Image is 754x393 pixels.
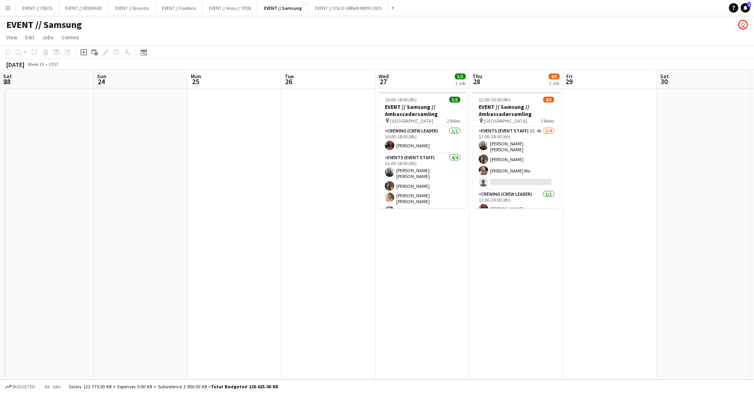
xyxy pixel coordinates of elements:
[285,73,294,80] span: Tue
[659,77,669,86] span: 30
[566,73,573,80] span: Fri
[49,61,59,67] div: CEST
[2,77,12,86] span: 23
[471,77,482,86] span: 28
[472,103,560,118] h3: EVENT // Samsung // Ambassadørsamling
[379,103,467,118] h3: EVENT // Samsung // Ambassadørsamling
[309,0,388,16] button: EVENT // OSLO URBAN WEEK 2025
[26,61,46,67] span: Week 35
[377,77,389,86] span: 27
[25,34,34,41] span: Edit
[379,73,389,80] span: Wed
[96,77,106,86] span: 24
[484,118,527,124] span: [GEOGRAPHIC_DATA]
[385,97,417,103] span: 10:00-18:00 (8h)
[741,3,750,13] a: 1
[660,73,669,80] span: Sat
[42,34,54,41] span: Jobs
[472,127,560,190] app-card-role: Events (Event Staff)3I4A3/412:00-18:00 (6h)[PERSON_NAME] [PERSON_NAME][PERSON_NAME][PERSON_NAME] Mo
[379,153,467,219] app-card-role: Events (Event Staff)4/412:00-18:00 (6h)[PERSON_NAME] [PERSON_NAME][PERSON_NAME][PERSON_NAME] [PER...
[541,118,554,124] span: 2 Roles
[59,32,82,42] a: Comms
[109,0,156,16] button: EVENT // Bravida
[549,80,559,86] div: 1 Job
[16,0,59,16] button: EVENT // OBOS
[472,73,482,80] span: Thu
[258,0,309,16] button: EVENT // Samsung
[191,73,201,80] span: Mon
[6,61,24,68] div: [DATE]
[39,32,57,42] a: Jobs
[211,384,278,389] span: Total Budgeted 126 625.00 KR
[97,73,106,80] span: Sun
[455,73,466,79] span: 5/5
[6,34,17,41] span: View
[59,0,109,16] button: EVENT // VEIDEKKE
[472,92,560,208] app-job-card: 12:00-20:00 (8h)4/5EVENT // Samsung // Ambassadørsamling [GEOGRAPHIC_DATA]2 RolesEvents (Event St...
[543,97,554,103] span: 4/5
[747,2,751,7] span: 1
[472,190,560,217] app-card-role: Crewing (Crew Leader)1/112:00-20:00 (8h)[PERSON_NAME]
[62,34,79,41] span: Comms
[13,384,35,389] span: Budgeted
[3,32,20,42] a: View
[449,97,460,103] span: 5/5
[69,384,278,389] div: Salary 122 775.00 KR + Expenses 0.00 KR + Subsistence 3 850.00 KR =
[738,20,748,29] app-user-avatar: Johanne Holmedahl
[455,80,465,86] div: 1 Job
[6,19,82,31] h1: EVENT // Samsung
[190,77,201,86] span: 25
[390,118,433,124] span: [GEOGRAPHIC_DATA]
[479,97,511,103] span: 12:00-20:00 (8h)
[379,92,467,208] app-job-card: 10:00-18:00 (8h)5/5EVENT // Samsung // Ambassadørsamling [GEOGRAPHIC_DATA]2 RolesCrewing (Crew Le...
[4,382,37,391] button: Budgeted
[447,118,460,124] span: 2 Roles
[156,0,203,16] button: EVENT // Foodora
[3,73,12,80] span: Sat
[22,32,37,42] a: Edit
[203,0,258,16] button: EVENT // Atea // TP2B
[43,384,62,389] span: All jobs
[284,77,294,86] span: 26
[379,127,467,153] app-card-role: Crewing (Crew Leader)1/110:00-18:00 (8h)[PERSON_NAME]
[549,73,560,79] span: 4/5
[565,77,573,86] span: 29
